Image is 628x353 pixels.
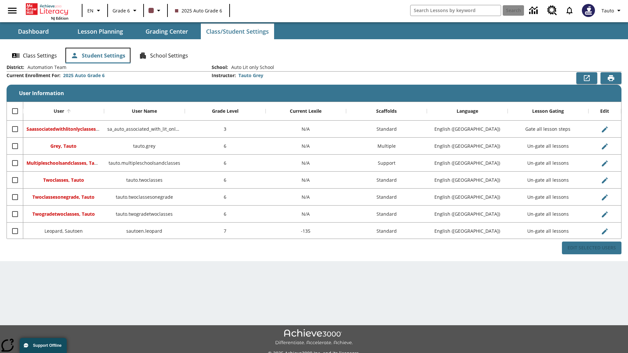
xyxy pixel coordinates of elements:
[346,223,427,240] div: Standard
[185,121,266,138] div: 3
[146,28,188,35] span: Grading Center
[601,72,621,84] button: Print Preview
[104,189,185,206] div: tauto.twoclassesonegrade
[212,65,228,70] h2: School :
[20,338,67,353] button: Support Offline
[346,155,427,172] div: Support
[427,121,508,138] div: English (US)
[346,121,427,138] div: Standard
[290,108,322,114] div: Current Lexile
[7,65,24,70] h2: District :
[32,211,95,217] span: Twogradetwoclasses, Tauto
[525,2,543,20] a: Data Center
[508,223,588,240] div: Un-gate all lessons
[201,24,274,39] button: Class/Student Settings
[7,73,61,78] h2: Current Enrollment For :
[3,1,22,20] button: Open side menu
[26,126,168,132] span: Saassociatedwithlitonlyclasses, Saassociatedwithlitonlyclasses
[578,2,599,19] button: Select a new avatar
[598,191,611,204] button: Edit User
[104,206,185,223] div: tauto.twogradetwoclasses
[185,155,266,172] div: 6
[427,138,508,155] div: English (US)
[427,155,508,172] div: English (US)
[19,90,64,97] span: User Information
[104,121,185,138] div: sa_auto_associated_with_lit_only_classes
[212,108,238,114] div: Grade Level
[532,108,564,114] div: Lesson Gating
[508,206,588,223] div: Un-gate all lessons
[561,2,578,19] a: Notifications
[346,172,427,189] div: Standard
[134,24,200,39] button: Grading Center
[598,208,611,221] button: Edit User
[599,5,625,16] button: Profile/Settings
[598,123,611,136] button: Edit User
[346,206,427,223] div: Standard
[26,2,68,21] div: Home
[110,5,141,16] button: Grade: Grade 6, Select a grade
[508,138,588,155] div: Un-gate all lessons
[185,206,266,223] div: 6
[65,48,131,63] button: Student Settings
[185,172,266,189] div: 6
[212,73,236,78] h2: Instructor :
[63,72,105,79] div: 2025 Auto Grade 6
[146,5,165,16] button: Class color is dark brown. Change class color
[266,172,346,189] div: N/A
[44,228,83,234] span: Leopard, Sautoen
[50,143,77,149] span: Grey, Tauto
[508,172,588,189] div: Un-gate all lessons
[410,5,501,16] input: search field
[1,24,66,39] button: Dashboard
[185,223,266,240] div: 7
[43,177,84,183] span: Twoclasses, Tauto
[427,172,508,189] div: English (US)
[33,343,61,348] span: Support Offline
[104,172,185,189] div: tauto.twoclasses
[266,189,346,206] div: N/A
[582,4,595,17] img: Avatar
[346,189,427,206] div: Standard
[113,7,130,14] span: Grade 6
[427,206,508,223] div: English (US)
[87,7,94,14] span: EN
[427,189,508,206] div: English (US)
[266,155,346,172] div: N/A
[7,64,621,255] div: User Information
[175,7,222,14] span: 2025 Auto Grade 6
[228,64,274,71] span: Auto Lit only School
[508,121,588,138] div: Gate all lesson steps
[32,194,95,200] span: Twoclassesonegrade, Tauto
[24,64,66,71] span: Automation Team
[598,157,611,170] button: Edit User
[26,160,102,166] span: Multipleschoolsandclasses, Tauto
[238,72,263,79] div: Tauto Grey
[104,223,185,240] div: sautoen.leopard
[576,72,597,84] button: Export to CSV
[602,7,614,14] span: Tauto
[598,140,611,153] button: Edit User
[206,28,269,35] span: Class/Student Settings
[7,48,621,63] div: Class/Student Settings
[346,138,427,155] div: Multiple
[132,108,157,114] div: User Name
[508,189,588,206] div: Un-gate all lessons
[266,138,346,155] div: N/A
[185,138,266,155] div: 6
[134,48,193,63] button: School Settings
[598,174,611,187] button: Edit User
[78,28,123,35] span: Lesson Planning
[18,28,49,35] span: Dashboard
[51,16,68,21] span: NJ Edition
[543,2,561,19] a: Resource Center, Will open in new tab
[598,225,611,238] button: Edit User
[7,48,62,63] button: Class Settings
[266,206,346,223] div: N/A
[67,24,133,39] button: Lesson Planning
[275,329,353,346] img: Achieve3000 Differentiate Accelerate Achieve
[104,155,185,172] div: tauto.multipleschoolsandclasses
[266,121,346,138] div: N/A
[427,223,508,240] div: English (US)
[600,108,609,114] div: Edit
